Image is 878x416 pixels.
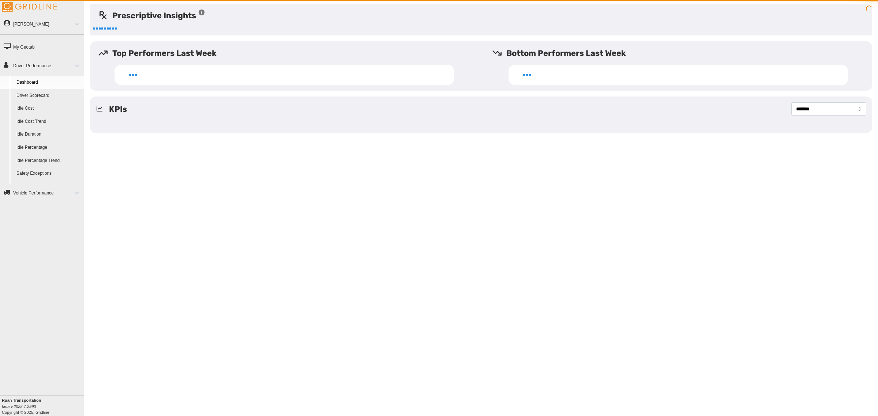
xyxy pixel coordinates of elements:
[13,180,84,193] a: Safety Exception Trend
[98,47,478,59] h5: Top Performers Last Week
[492,47,872,59] h5: Bottom Performers Last Week
[13,102,84,115] a: Idle Cost
[2,2,57,12] img: Gridline
[2,398,41,402] b: Ruan Transportation
[13,115,84,128] a: Idle Cost Trend
[2,404,36,409] i: beta v.2025.7.2993
[13,76,84,89] a: Dashboard
[13,154,84,167] a: Idle Percentage Trend
[109,103,127,115] h5: KPIs
[2,397,84,415] div: Copyright © 2025, Gridline
[98,10,205,22] h5: Prescriptive Insights
[13,141,84,154] a: Idle Percentage
[13,167,84,180] a: Safety Exceptions
[13,128,84,141] a: Idle Duration
[13,89,84,102] a: Driver Scorecard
